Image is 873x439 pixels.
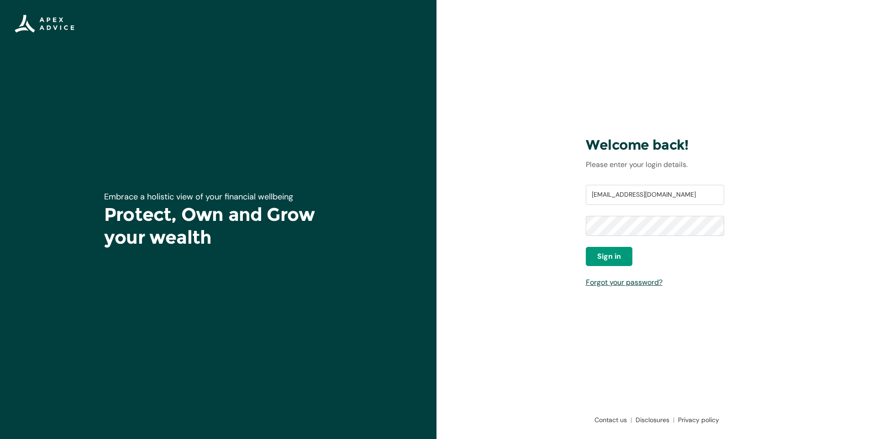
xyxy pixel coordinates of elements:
a: Contact us [591,415,632,424]
img: Apex Advice Group [15,15,74,33]
input: Username [586,185,724,205]
a: Disclosures [632,415,674,424]
h1: Protect, Own and Grow your wealth [104,203,332,249]
span: Embrace a holistic view of your financial wellbeing [104,191,293,202]
span: Sign in [597,251,621,262]
a: Privacy policy [674,415,719,424]
p: Please enter your login details. [586,159,724,170]
a: Forgot your password? [586,277,663,287]
button: Sign in [586,247,632,266]
h3: Welcome back! [586,136,724,154]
